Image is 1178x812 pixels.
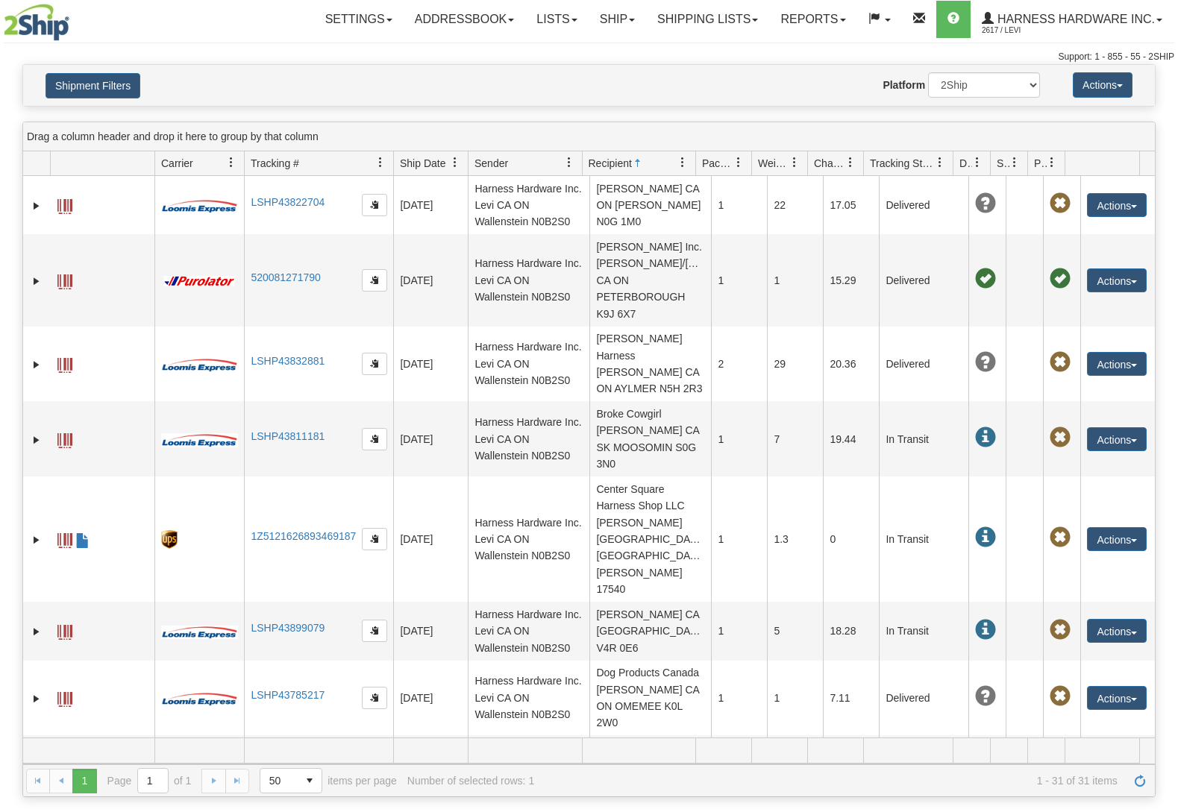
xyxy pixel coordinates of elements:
button: Copy to clipboard [362,620,387,642]
td: 1 [711,735,767,811]
a: Tracking # filter column settings [368,150,393,175]
td: 1 [711,176,767,234]
td: 1 [711,602,767,660]
a: Packages filter column settings [726,150,751,175]
td: 19.44 [823,401,879,476]
a: Recipient filter column settings [670,150,695,175]
td: Delivered [879,327,968,402]
span: In Transit [975,527,996,548]
td: 1 [767,234,823,326]
a: Label [57,526,72,550]
td: 17.05 [823,176,879,234]
iframe: chat widget [1144,330,1177,482]
a: LSHP43832881 [251,355,325,367]
td: Harness Hardware Inc. Levi CA ON Wallenstein N0B2S0 [468,602,589,660]
a: Expand [29,432,44,447]
span: Delivery Status [959,156,972,171]
button: Copy to clipboard [362,353,387,375]
td: [DATE] [393,661,468,736]
span: items per page [260,768,397,793]
span: Pickup Not Assigned [1050,527,1071,548]
td: 7 [767,401,823,476]
td: 1 [767,661,823,736]
img: logo2617.jpg [4,4,69,41]
a: Label [57,351,72,375]
td: [PERSON_NAME] CA [GEOGRAPHIC_DATA] V4R 0E6 [589,602,711,660]
td: 8.78 [823,735,879,811]
a: Delivery Status filter column settings [965,150,990,175]
a: Settings [314,1,404,38]
a: LSHP43899079 [251,622,325,634]
td: Harness Hardware Inc. Levi CA ON Wallenstein N0B2S0 [468,476,589,602]
a: Weight filter column settings [782,150,807,175]
td: [PERSON_NAME] Harness [PERSON_NAME] CA ON AYLMER N5H 2R3 [589,327,711,402]
td: Delivered [879,234,968,326]
span: Page sizes drop down [260,768,322,793]
td: 5 [767,735,823,811]
td: 15.29 [823,234,879,326]
button: Copy to clipboard [362,194,387,216]
td: 1 [711,234,767,326]
td: Delivered [879,735,968,811]
button: Actions [1087,268,1147,292]
button: Actions [1087,352,1147,376]
button: Copy to clipboard [362,428,387,450]
a: Shipment Issues filter column settings [1002,150,1027,175]
img: 30 - Loomis Express [161,625,237,640]
span: In Transit [975,427,996,448]
button: Actions [1087,527,1147,551]
span: Harness Hardware Inc. [994,13,1155,25]
td: Broke Cowgirl [PERSON_NAME] CA SK MOOSOMIN S0G 3N0 [589,401,711,476]
td: 18.28 [823,602,879,660]
td: [DATE] [393,735,468,811]
span: Weight [758,156,789,171]
td: 1 [711,476,767,602]
a: Label [57,618,72,642]
span: Unknown [975,352,996,373]
td: 1 [711,661,767,736]
td: 20.36 [823,327,879,402]
a: Refresh [1128,769,1152,793]
td: [DATE] [393,176,468,234]
button: Actions [1087,193,1147,217]
td: Delivered [879,176,968,234]
td: In Transit [879,401,968,476]
a: Ship [589,1,646,38]
td: 22 [767,176,823,234]
td: 1.3 [767,476,823,602]
td: [PERSON_NAME] Inc. [PERSON_NAME]/[PERSON_NAME] CA ON PETERBOROUGH K9J 6X7 [589,234,711,326]
div: Number of selected rows: 1 [407,775,534,787]
a: Shipping lists [646,1,769,38]
td: Harness Hardware Inc. Levi CA ON Wallenstein N0B2S0 [468,401,589,476]
img: 8 - UPS [161,530,177,549]
a: Label [57,268,72,292]
a: Expand [29,691,44,706]
td: [DATE] [393,401,468,476]
a: Carrier filter column settings [219,150,244,175]
td: Dog Products Canada [PERSON_NAME] CA ON OMEMEE K0L 2W0 [589,661,711,736]
button: Copy to clipboard [362,687,387,709]
td: 7.11 [823,661,879,736]
td: Harness Hardware Inc. Levi CA ON Wallenstein N0B2S0 [468,234,589,326]
a: Sender filter column settings [557,150,582,175]
span: Recipient [589,156,632,171]
a: Expand [29,532,44,547]
a: 1Z5121626893469187 [251,530,356,542]
a: 520081271790 [251,271,320,283]
span: Tracking Status [870,156,935,171]
a: Expand [29,357,44,372]
div: grid grouping header [23,122,1155,151]
td: Delivered [879,661,968,736]
span: Sender [474,156,508,171]
span: 1 - 31 of 31 items [545,775,1118,787]
a: Tracking Status filter column settings [927,150,953,175]
td: 1 [711,401,767,476]
span: Pickup Not Assigned [1050,686,1071,707]
span: Unknown [975,193,996,214]
a: Label [57,192,72,216]
span: Pickup Successfully created [1050,268,1071,289]
td: In Transit [879,476,968,602]
td: Harness Hardware Inc. Levi CA ON Wallenstein N0B2S0 [468,735,589,811]
a: Label [57,427,72,450]
span: Pickup Status [1034,156,1047,171]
